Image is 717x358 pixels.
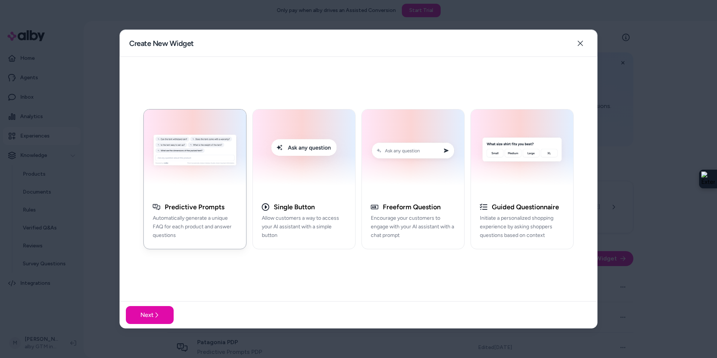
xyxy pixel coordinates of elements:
[361,109,465,249] button: Conversation Prompt ExampleFreeform QuestionEncourage your customers to engage with your AI assis...
[366,114,460,189] img: Conversation Prompt Example
[471,109,574,249] button: AI Initial Question ExampleGuided QuestionnaireInitiate a personalized shopping experience by ask...
[129,38,194,49] h2: Create New Widget
[257,114,351,189] img: Single Button Embed Example
[274,203,315,212] h3: Single Button
[153,214,237,240] p: Automatically generate a unique FAQ for each product and answer questions
[148,114,242,189] img: Generative Q&A Example
[143,109,246,249] button: Generative Q&A ExamplePredictive PromptsAutomatically generate a unique FAQ for each product and ...
[165,203,224,212] h3: Predictive Prompts
[492,203,559,212] h3: Guided Questionnaire
[383,203,441,212] h3: Freeform Question
[480,214,564,240] p: Initiate a personalized shopping experience by asking shoppers questions based on context
[475,114,569,189] img: AI Initial Question Example
[126,306,174,324] button: Next
[371,214,455,240] p: Encourage your customers to engage with your AI assistant with a chat prompt
[252,109,356,249] button: Single Button Embed ExampleSingle ButtonAllow customers a way to access your AI assistant with a ...
[262,214,346,240] p: Allow customers a way to access your AI assistant with a simple button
